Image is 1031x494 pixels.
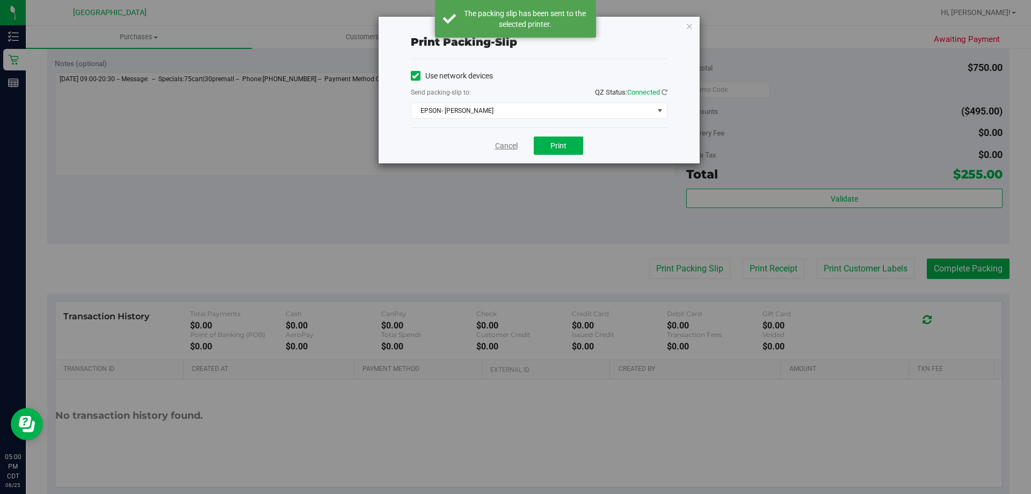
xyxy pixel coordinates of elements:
span: Connected [627,88,660,96]
label: Send packing-slip to: [411,88,471,97]
span: select [653,103,666,118]
span: QZ Status: [595,88,667,96]
span: Print packing-slip [411,35,517,48]
span: EPSON- [PERSON_NAME] [411,103,654,118]
div: The packing slip has been sent to the selected printer. [462,8,588,30]
iframe: Resource center [11,408,43,440]
label: Use network devices [411,70,493,82]
a: Cancel [495,140,518,152]
button: Print [534,137,583,155]
span: Print [550,141,567,150]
